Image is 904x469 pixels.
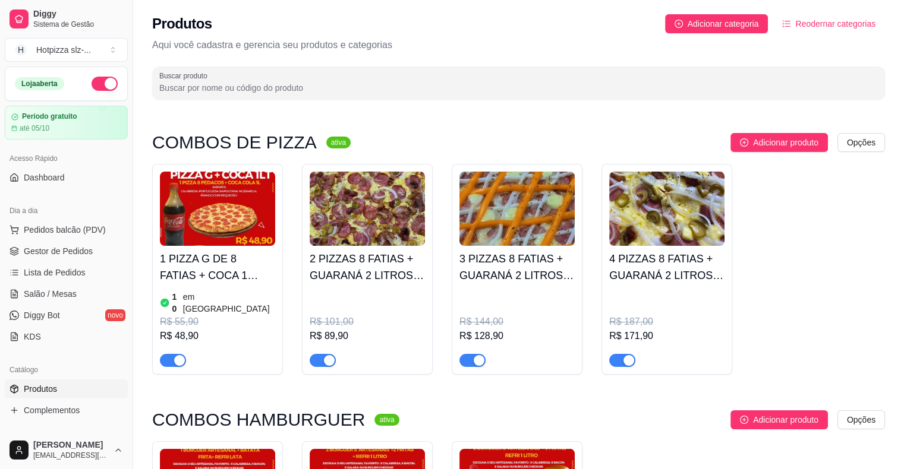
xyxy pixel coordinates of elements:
[5,263,128,282] a: Lista de Pedidos
[160,172,275,246] img: product-image
[152,38,885,52] p: Aqui você cadastra e gerencia seu produtos e categorias
[609,315,725,329] div: R$ 187,00
[837,133,885,152] button: Opções
[20,123,49,133] article: até 05/10
[24,288,77,300] span: Salão / Mesas
[152,413,365,427] h3: COMBOS HAMBURGUER
[773,14,885,33] button: Reodernar categorias
[5,220,128,239] button: Pedidos balcão (PDV)
[609,251,725,284] h4: 4 PIZZAS 8 FATIAS + GUARANÁ 2 LITROS GRÁTIS
[326,137,351,148] sup: ativa
[665,14,768,33] button: Adicionar categoria
[459,172,575,246] img: product-image
[33,440,109,451] span: [PERSON_NAME]
[795,17,875,30] span: Reodernar categorias
[310,251,425,284] h4: 2 PIZZAS 8 FATIAS + GUARANÁ 2 LITROS GRÁTIS
[24,331,41,343] span: KDS
[782,20,790,28] span: ordered-list
[92,77,118,91] button: Alterar Status
[847,136,875,149] span: Opções
[24,245,93,257] span: Gestor de Pedidos
[36,44,91,56] div: Hotpizza slz- ...
[159,71,212,81] label: Buscar produto
[33,20,123,29] span: Sistema de Gestão
[609,172,725,246] img: product-image
[740,416,748,424] span: plus-circle
[753,136,818,149] span: Adicionar produto
[459,329,575,343] div: R$ 128,90
[160,315,275,329] div: R$ 55,90
[5,106,128,140] a: Período gratuitoaté 05/10
[459,315,575,329] div: R$ 144,00
[5,201,128,220] div: Dia a dia
[5,436,128,464] button: [PERSON_NAME][EMAIL_ADDRESS][DOMAIN_NAME]
[183,291,275,315] article: em [GEOGRAPHIC_DATA]
[159,82,878,94] input: Buscar produto
[5,284,128,303] a: Salão / Mesas
[5,149,128,168] div: Acesso Rápido
[160,251,275,284] h4: 1 PIZZA G DE 8 FATIAS + COCA 1 LITRO
[609,329,725,343] div: R$ 171,90
[847,413,875,426] span: Opções
[688,17,759,30] span: Adicionar categoria
[24,267,86,278] span: Lista de Pedidos
[24,172,65,183] span: Dashboard
[5,242,128,261] a: Gestor de Pedidos
[24,224,106,236] span: Pedidos balcão (PDV)
[5,38,128,62] button: Select a team
[15,77,64,90] div: Loja aberta
[374,414,399,426] sup: ativa
[675,20,683,28] span: plus-circle
[753,413,818,426] span: Adicionar produto
[33,9,123,20] span: Diggy
[837,410,885,429] button: Opções
[5,360,128,379] div: Catálogo
[5,168,128,187] a: Dashboard
[22,112,77,121] article: Período gratuito
[24,309,60,321] span: Diggy Bot
[5,401,128,420] a: Complementos
[172,291,181,315] article: 10
[5,5,128,33] a: DiggySistema de Gestão
[310,329,425,343] div: R$ 89,90
[310,315,425,329] div: R$ 101,00
[310,172,425,246] img: product-image
[152,135,317,150] h3: COMBOS DE PIZZA
[5,379,128,398] a: Produtos
[5,306,128,325] a: Diggy Botnovo
[459,251,575,284] h4: 3 PIZZAS 8 FATIAS + GUARANÁ 2 LITROS GRÁTIS
[33,451,109,460] span: [EMAIL_ADDRESS][DOMAIN_NAME]
[24,383,57,395] span: Produtos
[5,327,128,346] a: KDS
[152,14,212,33] h2: Produtos
[730,410,828,429] button: Adicionar produto
[740,138,748,147] span: plus-circle
[160,329,275,343] div: R$ 48,90
[730,133,828,152] button: Adicionar produto
[15,44,27,56] span: H
[24,404,80,416] span: Complementos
